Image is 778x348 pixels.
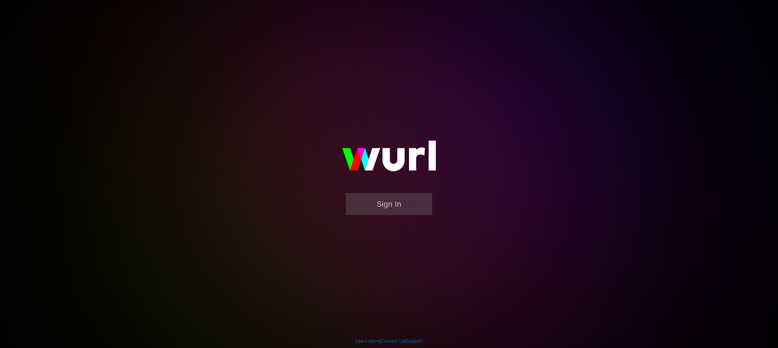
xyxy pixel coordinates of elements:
a: Learn More [355,338,380,344]
img: wurl-logo-on-black-223613ac3d8ba8fe6dc639794a292ebdb59501304c7dfd60c99c58986ef67473.svg [320,126,458,193]
a: Support [406,338,423,344]
div: | | [355,338,423,345]
button: Sign In [346,193,432,215]
a: Contact Us [381,338,405,344]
